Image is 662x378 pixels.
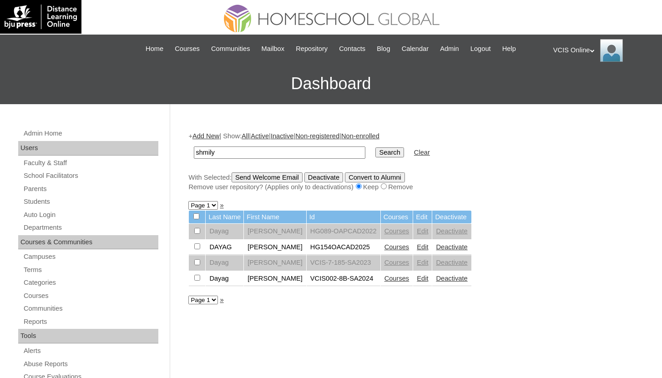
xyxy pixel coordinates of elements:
td: First Name [244,211,306,224]
a: Inactive [271,132,294,140]
a: Edit [417,227,428,235]
img: VCIS Online Admin [600,39,623,62]
a: Edit [417,275,428,282]
span: Home [146,44,163,54]
span: Help [502,44,516,54]
td: VCIS-7-185-SA2023 [307,255,380,271]
a: Courses [384,227,409,235]
a: Communities [23,303,158,314]
a: Non-registered [295,132,339,140]
td: [PERSON_NAME] [244,240,306,255]
a: Edit [417,243,428,251]
a: Parents [23,183,158,195]
a: » [220,202,223,209]
a: Non-enrolled [341,132,379,140]
div: Remove user repository? (Applies only to deactivations) Keep Remove [188,182,639,192]
div: Users [18,141,158,156]
a: Courses [23,290,158,302]
a: Blog [372,44,394,54]
a: All [242,132,249,140]
a: Admin Home [23,128,158,139]
span: Courses [175,44,200,54]
td: Last Name [206,211,243,224]
a: Courses [170,44,204,54]
a: Contacts [334,44,370,54]
td: VCIS002-8B-SA2024 [307,271,380,287]
input: Search [194,146,365,159]
img: logo-white.png [5,5,77,29]
a: Active [251,132,269,140]
span: Repository [296,44,328,54]
a: Logout [466,44,495,54]
div: Tools [18,329,158,343]
a: Terms [23,264,158,276]
a: Admin [435,44,464,54]
td: HG089-OAPCAD2022 [307,224,380,239]
td: Dayag [206,224,243,239]
a: Departments [23,222,158,233]
a: Categories [23,277,158,288]
span: Mailbox [262,44,285,54]
td: HG154OACAD2025 [307,240,380,255]
a: Mailbox [257,44,289,54]
a: Help [498,44,521,54]
span: Contacts [339,44,365,54]
a: Courses [384,259,409,266]
a: Clear [414,149,430,156]
a: Deactivate [436,259,467,266]
a: Deactivate [436,275,467,282]
a: Home [141,44,168,54]
input: Send Welcome Email [232,172,303,182]
a: School Facilitators [23,170,158,181]
a: Auto Login [23,209,158,221]
td: Deactivate [432,211,471,224]
a: Campuses [23,251,158,262]
a: Courses [384,243,409,251]
a: Deactivate [436,227,467,235]
a: Deactivate [436,243,467,251]
h3: Dashboard [5,63,657,104]
td: [PERSON_NAME] [244,271,306,287]
td: [PERSON_NAME] [244,255,306,271]
a: Repository [291,44,332,54]
a: Edit [417,259,428,266]
td: Dayag [206,255,243,271]
a: Courses [384,275,409,282]
span: Logout [470,44,491,54]
a: Abuse Reports [23,358,158,370]
input: Search [375,147,404,157]
a: » [220,296,223,303]
input: Convert to Alumni [345,172,405,182]
input: Deactivate [304,172,343,182]
span: Admin [440,44,459,54]
div: With Selected: [188,172,639,192]
a: Communities [207,44,255,54]
div: + | Show: | | | | [188,131,639,192]
td: Courses [381,211,413,224]
a: Faculty & Staff [23,157,158,169]
a: Add New [192,132,219,140]
td: Dayag [206,271,243,287]
span: Calendar [402,44,429,54]
span: Communities [211,44,250,54]
a: Students [23,196,158,207]
td: DAYAG [206,240,243,255]
div: VCIS Online [553,39,653,62]
td: Edit [413,211,432,224]
td: [PERSON_NAME] [244,224,306,239]
a: Calendar [397,44,433,54]
a: Reports [23,316,158,328]
span: Blog [377,44,390,54]
a: Alerts [23,345,158,357]
td: Id [307,211,380,224]
div: Courses & Communities [18,235,158,250]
